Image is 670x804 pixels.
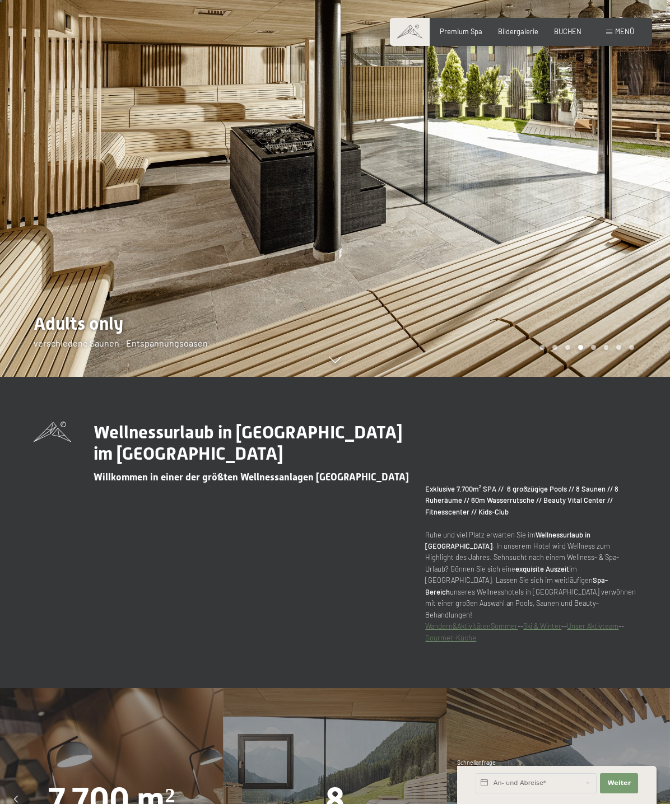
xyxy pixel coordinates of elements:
[567,621,618,630] a: Unser Aktivteam
[425,576,608,596] strong: Spa-Bereich
[552,345,557,350] div: Carousel Page 2
[523,621,561,630] a: Ski & Winter
[591,345,596,350] div: Carousel Page 5
[425,483,636,644] p: Ruhe und viel Platz erwarten Sie im . In unserem Hotel wird Wellness zum Highlight des Jahres. Se...
[629,345,634,350] div: Carousel Page 8
[94,422,403,464] span: Wellnessurlaub in [GEOGRAPHIC_DATA] im [GEOGRAPHIC_DATA]
[607,779,631,788] span: Weiter
[425,633,476,642] a: Gourmet-Küche
[536,345,634,350] div: Carousel Pagination
[498,27,538,36] a: Bildergalerie
[425,530,590,550] strong: Wellnessurlaub in [GEOGRAPHIC_DATA]
[615,27,634,36] span: Menü
[554,27,581,36] a: BUCHEN
[578,345,583,350] div: Carousel Page 4 (Current Slide)
[425,621,518,630] a: Wandern&AktivitätenSommer
[540,345,545,350] div: Carousel Page 1
[440,27,482,36] a: Premium Spa
[600,773,638,793] button: Weiter
[604,345,609,350] div: Carousel Page 6
[616,345,621,350] div: Carousel Page 7
[515,564,569,573] strong: exquisite Auszeit
[425,484,618,516] strong: Exklusive 7.700m² SPA // 6 großzügige Pools // 8 Saunen // 8 Ruheräume // 60m Wasserrutsche // Be...
[565,345,570,350] div: Carousel Page 3
[94,471,409,483] span: Willkommen in einer der größten Wellnessanlagen [GEOGRAPHIC_DATA]
[457,759,496,766] span: Schnellanfrage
